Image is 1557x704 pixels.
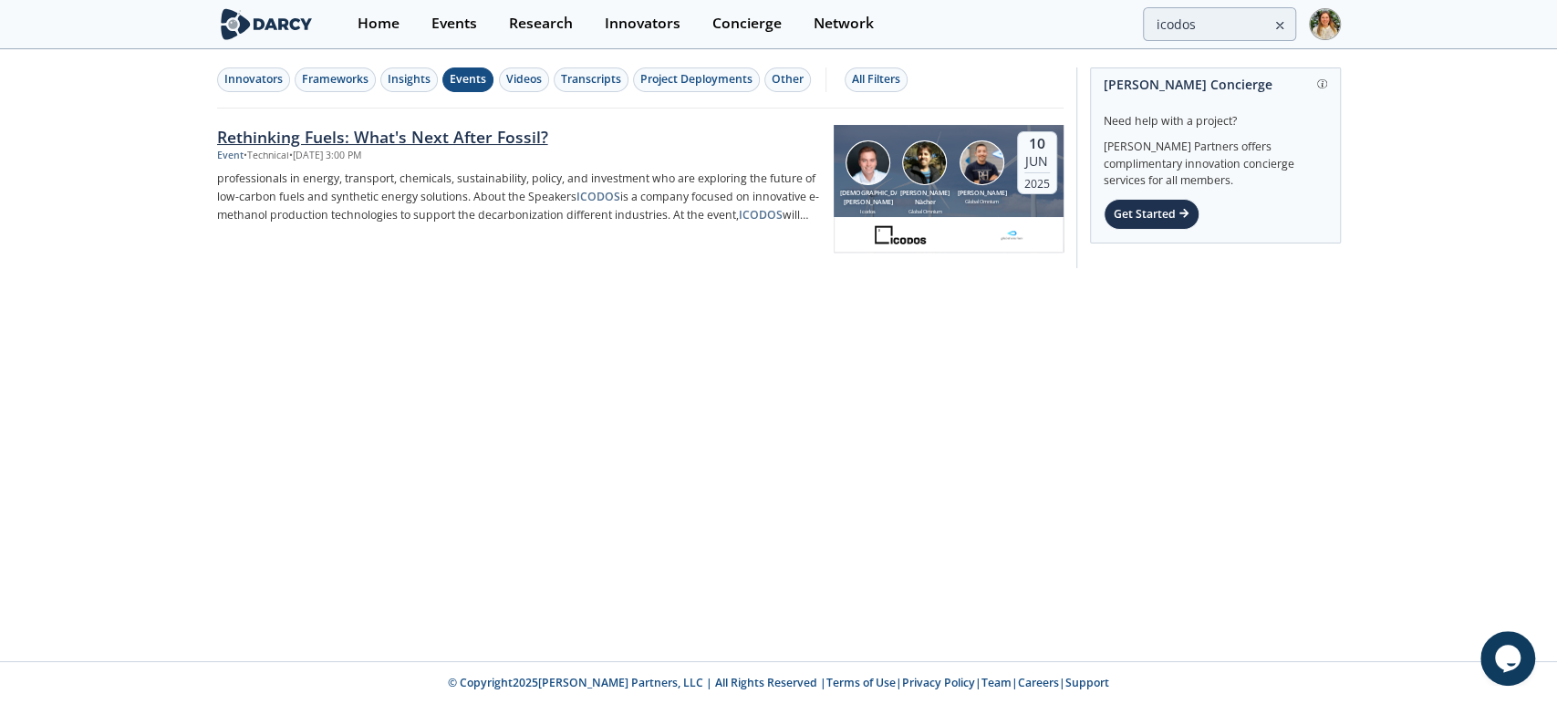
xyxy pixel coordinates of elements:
div: Videos [506,71,542,88]
div: Rethinking Fuels: What's Next After Fossil? [217,125,821,149]
div: Need help with a project? [1104,100,1327,129]
img: Christian Wünsch [846,140,890,185]
div: Frameworks [302,71,368,88]
button: All Filters [845,67,908,92]
div: Events [450,71,486,88]
a: Team [981,675,1012,690]
div: Innovators [605,16,680,31]
div: Insights [388,71,431,88]
strong: ICODOS [739,207,783,223]
div: Event [217,149,244,163]
div: [PERSON_NAME] Partners offers complimentary innovation concierge services for all members. [1104,129,1327,190]
div: [DEMOGRAPHIC_DATA][PERSON_NAME] [840,189,897,208]
div: [PERSON_NAME] Concierge [1104,68,1327,100]
div: Get Started [1104,199,1199,230]
div: Innovators [224,71,283,88]
img: logo-wide.svg [217,8,317,40]
div: Global Omnium [897,208,953,215]
button: Insights [380,67,438,92]
iframe: chat widget [1480,631,1539,686]
div: Global Omnium [953,198,1010,205]
div: Jun [1024,153,1050,170]
a: Privacy Policy [902,675,975,690]
button: Other [764,67,811,92]
div: 2025 [1024,172,1050,191]
button: Innovators [217,67,290,92]
div: Research [509,16,573,31]
a: Terms of Use [826,675,896,690]
div: Network [814,16,874,31]
button: Project Deployments [633,67,760,92]
div: Events [431,16,477,31]
button: Frameworks [295,67,376,92]
img: information.svg [1317,79,1327,89]
img: 63629522-c047-4eeb-9b06-6d35eadfb64d [874,223,928,245]
a: Rethinking Fuels: What's Next After Fossil? Event •Technical•[DATE] 3:00 PM professionals in ener... [217,109,1064,268]
div: Concierge [712,16,782,31]
img: Profile [1309,8,1341,40]
strong: ICODOS [576,189,620,204]
p: professionals in energy, transport, chemicals, sustainability, policy, and investment who are exp... [217,170,821,224]
div: All Filters [852,71,900,88]
button: Transcripts [554,67,628,92]
a: Careers [1018,675,1059,690]
div: [PERSON_NAME] [953,189,1010,199]
div: Project Deployments [640,71,753,88]
img: Rubén Hervás Martínez [960,140,1004,185]
p: © Copyright 2025 [PERSON_NAME] Partners, LLC | All Rights Reserved | | | | | [104,675,1454,691]
img: Feliu Sempere Nàcher [902,140,947,185]
div: 10 [1024,135,1050,153]
div: [PERSON_NAME] Nàcher [897,189,953,208]
div: Home [358,16,400,31]
button: Videos [499,67,549,92]
button: Events [442,67,493,92]
img: 3cee28eb-1548-43c7-b74f-3db04cb5f39b [1001,223,1023,245]
input: Advanced Search [1143,7,1296,41]
div: • Technical • [DATE] 3:00 PM [244,149,361,163]
div: Icodos [840,208,897,215]
div: Other [772,71,804,88]
div: Transcripts [561,71,621,88]
a: Support [1065,675,1109,690]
